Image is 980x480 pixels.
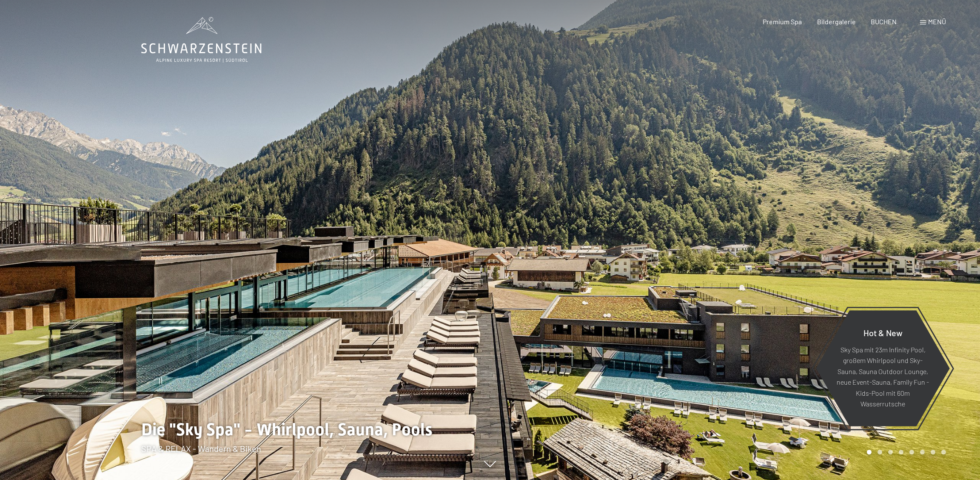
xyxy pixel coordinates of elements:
[931,450,935,454] div: Carousel Page 7
[877,450,882,454] div: Carousel Page 2
[863,327,903,337] span: Hot & New
[867,450,872,454] div: Carousel Page 1 (Current Slide)
[864,450,946,454] div: Carousel Pagination
[941,450,946,454] div: Carousel Page 8
[920,450,925,454] div: Carousel Page 6
[763,17,802,26] a: Premium Spa
[817,17,856,26] a: Bildergalerie
[815,310,950,427] a: Hot & New Sky Spa mit 23m Infinity Pool, großem Whirlpool und Sky-Sauna, Sauna Outdoor Lounge, ne...
[909,450,914,454] div: Carousel Page 5
[837,344,929,409] p: Sky Spa mit 23m Infinity Pool, großem Whirlpool und Sky-Sauna, Sauna Outdoor Lounge, neue Event-S...
[888,450,893,454] div: Carousel Page 3
[871,17,897,26] a: BUCHEN
[928,17,946,26] span: Menü
[899,450,903,454] div: Carousel Page 4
